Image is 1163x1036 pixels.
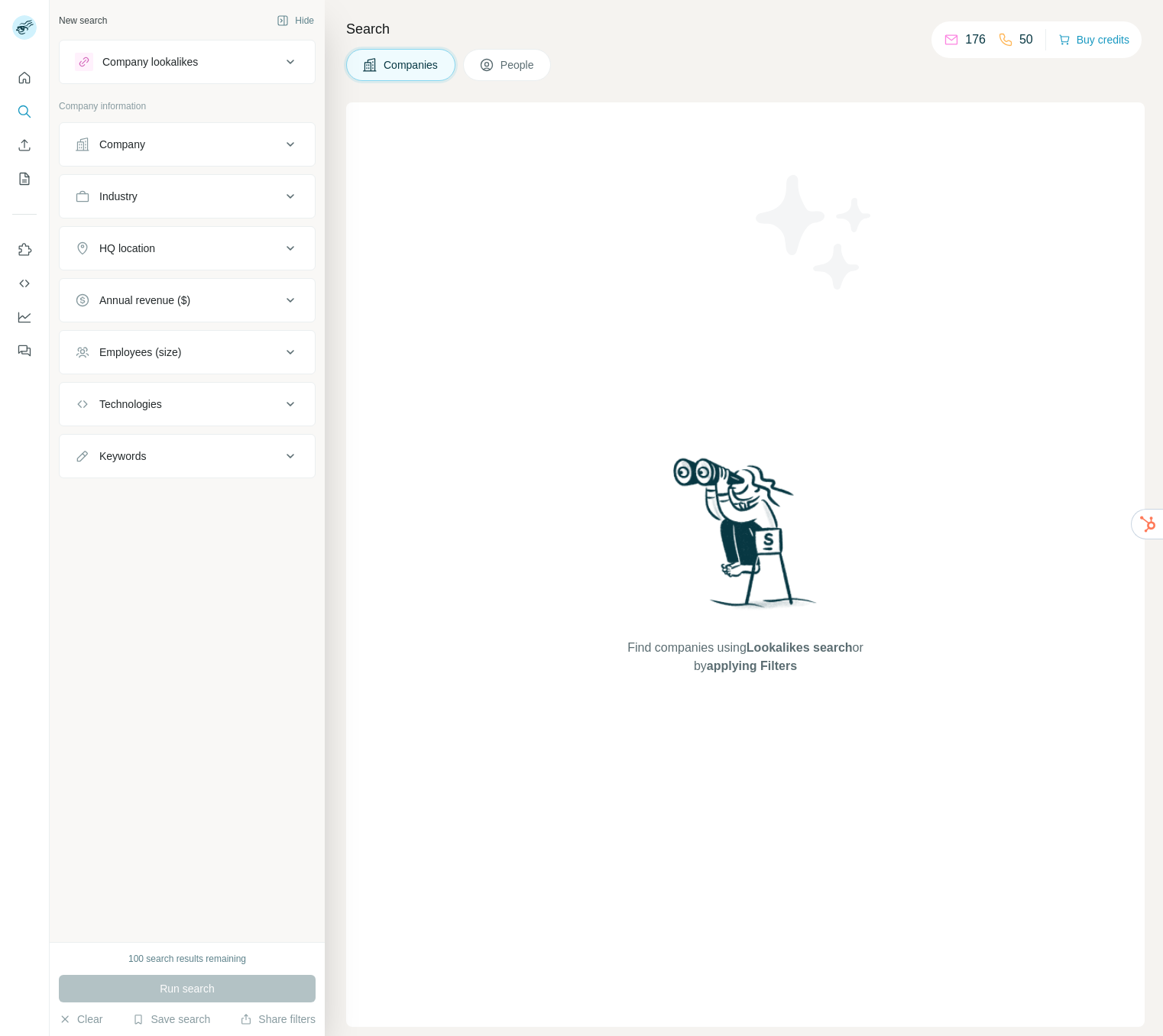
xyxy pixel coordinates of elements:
div: HQ location [99,241,155,256]
button: Industry [60,178,315,215]
button: Use Surfe on LinkedIn [12,236,37,264]
button: Employees (size) [60,334,315,371]
img: Surfe Illustration - Stars [746,163,883,301]
div: Employees (size) [99,345,181,360]
button: Quick start [12,64,37,92]
span: Companies [384,57,439,73]
button: Clear [59,1012,102,1027]
span: Lookalikes search [747,641,853,654]
button: Company lookalikes [60,44,315,80]
button: Feedback [12,337,37,364]
div: Keywords [99,448,146,464]
button: Keywords [60,438,315,474]
p: 176 [965,31,986,49]
button: Technologies [60,386,315,422]
div: Company lookalikes [102,54,198,70]
span: People [501,57,536,73]
h4: Search [346,18,1145,40]
div: Technologies [99,397,162,412]
button: Buy credits [1058,29,1129,50]
span: applying Filters [707,659,797,672]
div: New search [59,14,107,28]
button: Enrich CSV [12,131,37,159]
button: Search [12,98,37,125]
div: Annual revenue ($) [99,293,190,308]
button: Company [60,126,315,163]
button: Save search [132,1012,210,1027]
div: Company [99,137,145,152]
button: HQ location [60,230,315,267]
button: Annual revenue ($) [60,282,315,319]
div: 100 search results remaining [128,952,246,966]
p: 50 [1019,31,1033,49]
button: Share filters [240,1012,316,1027]
button: Use Surfe API [12,270,37,297]
button: My lists [12,165,37,193]
span: Find companies using or by [623,639,867,675]
button: Hide [266,9,325,32]
button: Dashboard [12,303,37,331]
div: Industry [99,189,138,204]
p: Company information [59,99,316,113]
img: Surfe Illustration - Woman searching with binoculars [666,454,825,624]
